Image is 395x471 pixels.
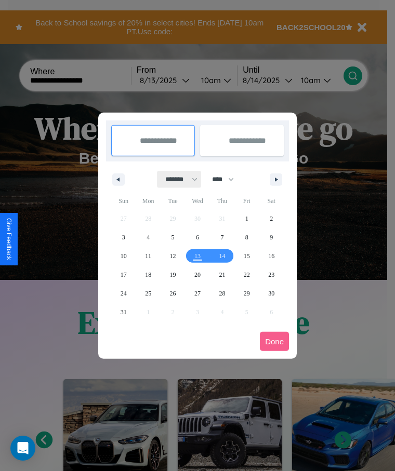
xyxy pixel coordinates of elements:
span: 21 [219,265,225,284]
button: 28 [210,284,234,303]
button: 4 [136,228,160,247]
button: 11 [136,247,160,265]
span: Sat [259,193,284,209]
button: 17 [111,265,136,284]
span: 5 [172,228,175,247]
button: 8 [234,228,259,247]
span: 3 [122,228,125,247]
button: Done [260,332,289,351]
span: 16 [268,247,274,265]
button: 19 [161,265,185,284]
span: Mon [136,193,160,209]
span: Wed [185,193,209,209]
button: 13 [185,247,209,265]
span: 11 [145,247,151,265]
button: 23 [259,265,284,284]
button: 27 [185,284,209,303]
span: 22 [244,265,250,284]
span: 14 [219,247,225,265]
button: 22 [234,265,259,284]
span: Sun [111,193,136,209]
span: 20 [194,265,201,284]
button: 2 [259,209,284,228]
span: 24 [121,284,127,303]
button: 5 [161,228,185,247]
span: 29 [244,284,250,303]
button: 29 [234,284,259,303]
button: 20 [185,265,209,284]
button: 6 [185,228,209,247]
span: 17 [121,265,127,284]
span: 18 [145,265,151,284]
button: 9 [259,228,284,247]
button: 16 [259,247,284,265]
button: 7 [210,228,234,247]
span: 2 [270,209,273,228]
button: 3 [111,228,136,247]
span: 10 [121,247,127,265]
span: 23 [268,265,274,284]
span: 30 [268,284,274,303]
span: 8 [245,228,248,247]
button: 25 [136,284,160,303]
div: Open Intercom Messenger [10,436,35,461]
button: 12 [161,247,185,265]
span: 25 [145,284,151,303]
div: Give Feedback [5,218,12,260]
span: 9 [270,228,273,247]
span: 31 [121,303,127,321]
span: Tue [161,193,185,209]
span: Fri [234,193,259,209]
button: 18 [136,265,160,284]
button: 24 [111,284,136,303]
span: 19 [170,265,176,284]
span: 15 [244,247,250,265]
span: 1 [245,209,248,228]
span: 6 [196,228,199,247]
span: 28 [219,284,225,303]
span: 27 [194,284,201,303]
button: 31 [111,303,136,321]
span: Thu [210,193,234,209]
button: 10 [111,247,136,265]
span: 26 [170,284,176,303]
button: 14 [210,247,234,265]
button: 26 [161,284,185,303]
button: 30 [259,284,284,303]
button: 21 [210,265,234,284]
span: 12 [170,247,176,265]
span: 13 [194,247,201,265]
button: 15 [234,247,259,265]
span: 7 [220,228,223,247]
button: 1 [234,209,259,228]
span: 4 [147,228,150,247]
